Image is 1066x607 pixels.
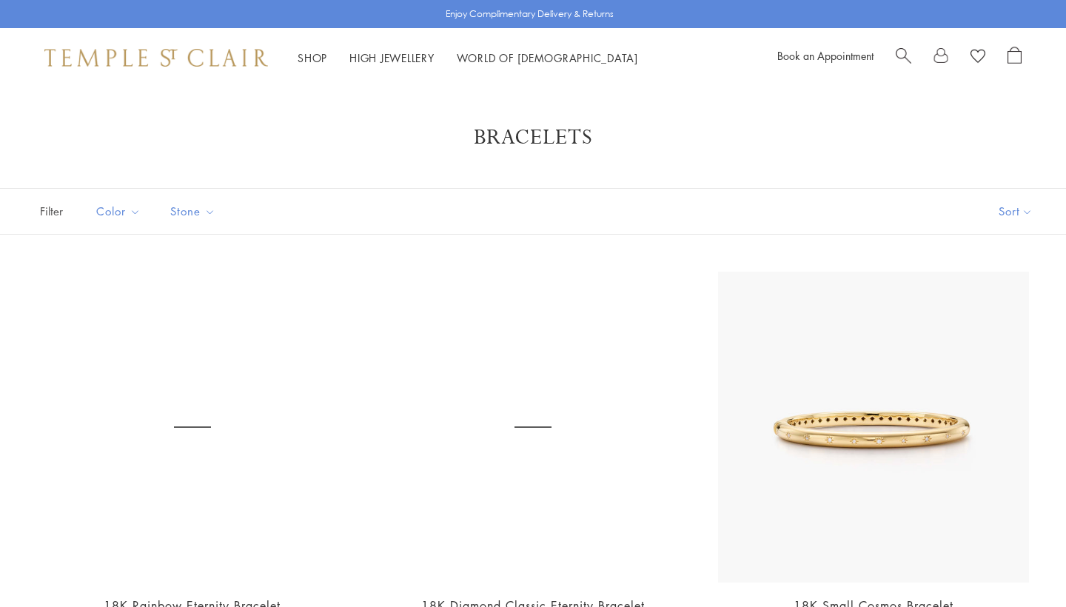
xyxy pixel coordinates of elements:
[298,50,327,65] a: ShopShop
[718,272,1029,583] img: B41824-COSMOSM
[163,202,227,221] span: Stone
[971,47,985,69] a: View Wishlist
[446,7,614,21] p: Enjoy Complimentary Delivery & Returns
[159,195,227,228] button: Stone
[44,49,268,67] img: Temple St. Clair
[965,189,1066,234] button: Show sort by
[89,202,152,221] span: Color
[59,124,1007,151] h1: Bracelets
[777,48,874,63] a: Book an Appointment
[457,50,638,65] a: World of [DEMOGRAPHIC_DATA]World of [DEMOGRAPHIC_DATA]
[85,195,152,228] button: Color
[1008,47,1022,69] a: Open Shopping Bag
[378,272,688,583] a: 18K Diamond Classic Eternity Bracelet
[896,47,911,69] a: Search
[298,49,638,67] nav: Main navigation
[349,50,435,65] a: High JewelleryHigh Jewellery
[37,272,348,583] a: 18K Rainbow Eternity Bracelet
